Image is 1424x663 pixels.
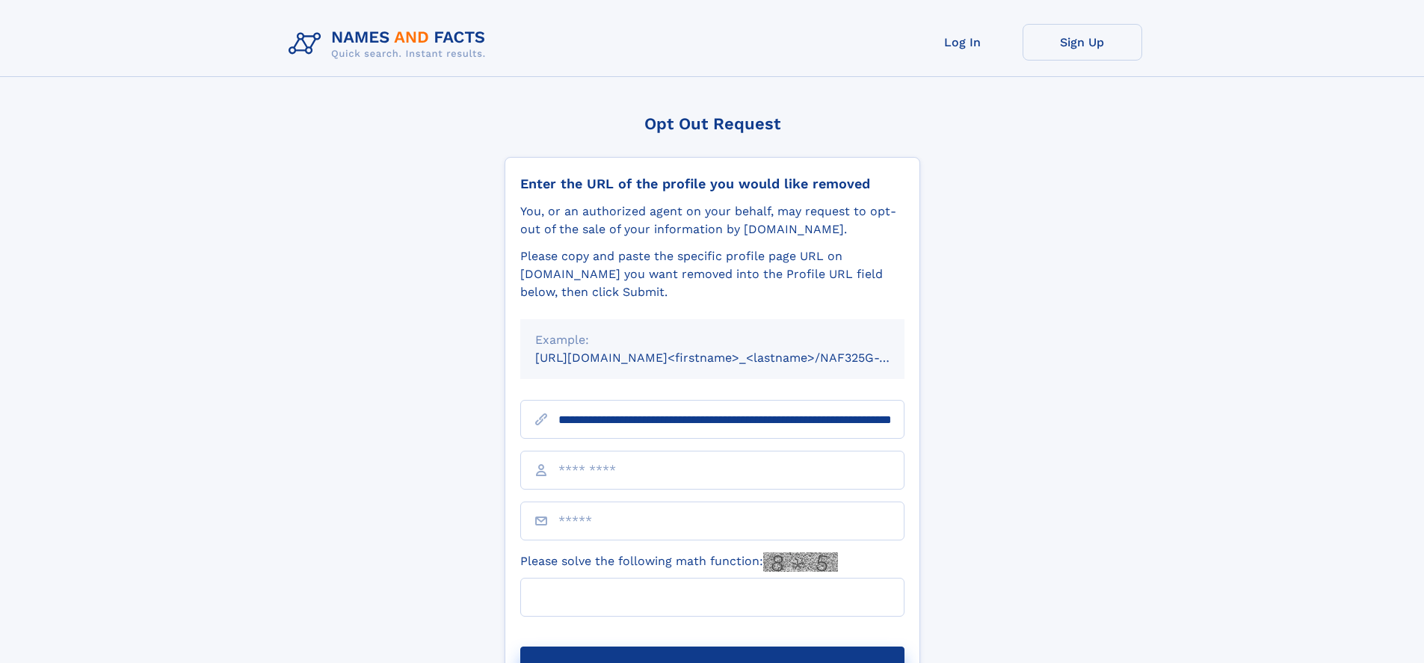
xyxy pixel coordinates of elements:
[903,24,1023,61] a: Log In
[505,114,920,133] div: Opt Out Request
[535,351,933,365] small: [URL][DOMAIN_NAME]<firstname>_<lastname>/NAF325G-xxxxxxxx
[520,552,838,572] label: Please solve the following math function:
[535,331,890,349] div: Example:
[520,203,904,238] div: You, or an authorized agent on your behalf, may request to opt-out of the sale of your informatio...
[1023,24,1142,61] a: Sign Up
[520,176,904,192] div: Enter the URL of the profile you would like removed
[520,247,904,301] div: Please copy and paste the specific profile page URL on [DOMAIN_NAME] you want removed into the Pr...
[283,24,498,64] img: Logo Names and Facts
